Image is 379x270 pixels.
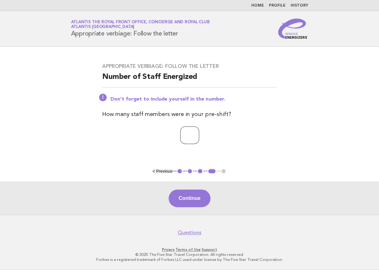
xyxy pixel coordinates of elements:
p: Don't forget to include yourself in the number. [110,96,277,102]
button: 2 [187,168,193,174]
a: Support [202,247,217,252]
p: Forbes is a registered trademark of Forbes LLC used under license by The Five Star Travel Corpora... [9,257,370,262]
a: Profile [269,4,286,8]
a: History [291,4,308,8]
h2: Number of Staff Energized [102,72,277,87]
img: Service Energizers [278,19,308,39]
span: Atlantis [GEOGRAPHIC_DATA] [71,25,135,29]
h1: Appropriate verbiage: Follow the letter [71,20,210,37]
a: Terms of Use [176,247,201,252]
a: Atlantis The Royal Front Office, Concierge and Royal ClubAtlantis [GEOGRAPHIC_DATA] [71,20,210,29]
p: · · [9,247,370,252]
button: Continue [169,190,210,207]
button: < Previous [153,169,172,174]
h3: Appropriate verbiage: Follow the letter [102,63,277,69]
button: 3 [197,168,203,174]
a: Home [251,4,264,8]
button: 1 [176,168,183,174]
p: © 2025 The Five Star Travel Corporation. All rights reserved. [9,252,370,257]
button: 4 [207,168,216,174]
p: How many staff members were in your pre-shift? [102,110,277,119]
a: Questions [178,229,201,236]
a: Privacy [162,247,175,252]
